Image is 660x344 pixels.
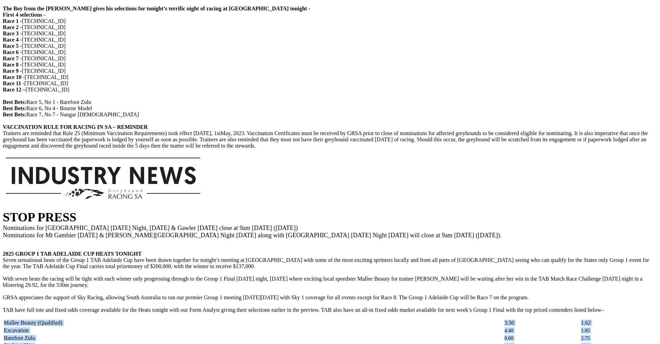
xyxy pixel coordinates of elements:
strong: Best Bets: [3,99,26,105]
span: 1.85 [581,328,590,333]
span: Nominations for [GEOGRAPHIC_DATA] [DATE] Night, [DATE] & Gawler [DATE] close at 9am [DATE] ([DATE... [3,224,501,239]
strong: Race 6 - [3,49,22,55]
strong: VACCINATION RULE FOR RACING IN SA – REMINDER [3,124,148,130]
td: 3.50 [504,319,580,326]
strong: Race 3 - [3,30,22,36]
strong: Race 7 - [3,55,22,61]
span: 4.40 [504,328,513,333]
b: The Boy from the [PERSON_NAME] gives his selections for tonight’s terrific night of racing at [GE... [3,6,310,24]
td: Mallee Beauty (Qualified) [3,319,503,326]
td: Excavation [3,327,503,334]
strong: 2025 GROUP 1 TAB ADELAIDE CUP HEATS TONIGHT [3,251,142,257]
img: IndustryNews_June2019.jpg [3,155,204,203]
strong: Race 10 - [3,74,25,80]
strong: Race 9 - [3,68,22,74]
strong: Race 12 – [3,87,26,92]
strong: Race 11 - [3,80,24,86]
strong: Race 2 - [3,24,22,30]
p: Seven sensational heats of the Group 1 TAB Adelaide Cup have been drawn together for tonight’s me... [3,251,657,313]
strong: STOP PRESS [3,210,76,224]
strong: Race 5 - [3,43,22,49]
strong: Best Bets: [3,105,26,111]
span: 2.75 [581,335,590,341]
strong: Race 8 - [3,62,22,68]
strong: Race 4 - [3,37,22,43]
td: 1.62 [581,319,657,326]
p: [TECHNICAL_ID]​​​​​​​​​​​​​​ [TECHNICAL_ID]​​​​​​​​​​​​​​ [TECHNICAL_ID] ​​​​ [TECHNICAL_ID]​​​​​... [3,6,657,204]
strong: Best Bets: [3,112,26,117]
span: 8.00 [504,335,513,341]
td: Barefoot Zulu [3,335,503,342]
